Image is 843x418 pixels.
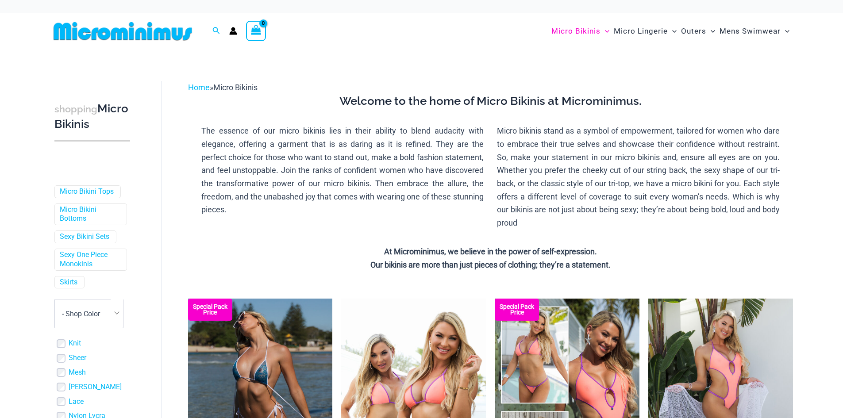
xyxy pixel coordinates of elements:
[195,94,786,109] h3: Welcome to the home of Micro Bikinis at Microminimus.
[681,20,706,42] span: Outers
[60,205,120,224] a: Micro Bikini Bottoms
[54,104,97,115] span: shopping
[212,26,220,37] a: Search icon link
[384,247,597,256] strong: At Microminimus, we believe in the power of self-expression.
[188,304,232,315] b: Special Pack Price
[69,368,86,377] a: Mesh
[69,339,81,348] a: Knit
[548,16,793,46] nav: Site Navigation
[54,299,123,328] span: - Shop Color
[551,20,600,42] span: Micro Bikinis
[201,124,484,216] p: The essence of our micro bikinis lies in their ability to blend audacity with elegance, offering ...
[370,260,611,269] strong: Our bikinis are more than just pieces of clothing; they’re a statement.
[495,304,539,315] b: Special Pack Price
[614,20,668,42] span: Micro Lingerie
[50,21,196,41] img: MM SHOP LOGO FLAT
[69,353,86,363] a: Sheer
[679,18,717,45] a: OutersMenu ToggleMenu Toggle
[55,299,123,328] span: - Shop Color
[549,18,612,45] a: Micro BikinisMenu ToggleMenu Toggle
[720,20,781,42] span: Mens Swimwear
[60,232,109,242] a: Sexy Bikini Sets
[188,83,258,92] span: »
[188,83,210,92] a: Home
[60,187,114,196] a: Micro Bikini Tops
[781,20,789,42] span: Menu Toggle
[60,278,77,287] a: Skirts
[229,27,237,35] a: Account icon link
[246,21,266,41] a: View Shopping Cart, empty
[62,310,100,318] span: - Shop Color
[706,20,715,42] span: Menu Toggle
[600,20,609,42] span: Menu Toggle
[612,18,679,45] a: Micro LingerieMenu ToggleMenu Toggle
[69,397,84,406] a: Lace
[213,83,258,92] span: Micro Bikinis
[668,20,677,42] span: Menu Toggle
[54,101,130,132] h3: Micro Bikinis
[717,18,792,45] a: Mens SwimwearMenu ToggleMenu Toggle
[69,383,122,392] a: [PERSON_NAME]
[497,124,780,230] p: Micro bikinis stand as a symbol of empowerment, tailored for women who dare to embrace their true...
[60,250,120,269] a: Sexy One Piece Monokinis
